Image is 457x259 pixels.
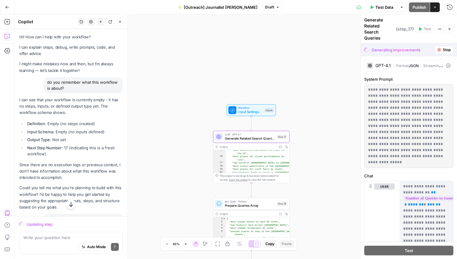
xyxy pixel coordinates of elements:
button: Publish [409,2,430,12]
p: Hi! How can I help with your workflow? [19,34,123,40]
div: Inputs [264,108,274,112]
button: Test [416,25,434,33]
div: 4 [213,227,226,230]
span: Toggle code folding, rows 1 through 251 [223,217,225,220]
p: I might make mistakes now and then, but I’m always learning — let’s tackle it together! [19,61,123,73]
span: Format [396,63,409,68]
button: Paste [279,240,294,248]
g: Edge from step_17 to step_18 [251,183,252,197]
strong: Input Schema [27,129,53,134]
label: System Prompt [364,76,453,82]
span: Copy the output [229,178,248,181]
div: 3 [213,223,226,227]
span: 81% [173,241,180,246]
div: 78 [213,165,226,168]
span: Auto Mode [87,244,106,250]
p: I can see that your workflow is currently empty - it has no steps, inputs, or defined output type... [19,97,123,116]
div: WorkflowInput SettingsInputs [213,104,290,116]
span: Paste [282,241,292,247]
span: | [393,62,396,68]
div: 75 [213,149,226,155]
span: Generate Related Search Queries [225,136,275,141]
span: Streaming [423,62,443,68]
p: Since there are no execution logs or previous context, I don't have information about what this w... [19,162,123,181]
span: ( step_17 ) [396,26,414,32]
div: Copilot [18,19,76,25]
button: Stop [435,46,453,54]
span: Test Data [375,4,393,10]
span: Test [405,248,413,254]
li: : Empty (no steps created) [26,121,123,127]
div: GPT-4.1 [375,63,391,68]
span: Draft [265,5,274,10]
button: Auto Mode [79,243,109,251]
strong: Output Type [27,137,50,142]
div: LLM · GPT-4.1Generate Related Search QueriesStep 17Output "most beautiful courthouses to visit in... [213,131,290,183]
p: I can explain steps, debug, write prompts, code, and offer advice. [19,44,123,57]
span: Prepare Queries Array [225,203,275,208]
div: Output [220,212,276,216]
button: Test [364,246,453,255]
button: [Outreach] Journalist [PERSON_NAME] [175,2,261,12]
div: This output is too large & has been abbreviated for review. to view the full content. [220,174,287,182]
span: Stop [443,47,451,53]
div: Step 18 [277,202,287,206]
button: Test Data [366,2,397,12]
span: Workflow [238,106,263,110]
div: Output [220,145,276,149]
div: 79 [213,168,226,171]
div: 5 [213,230,226,236]
span: Run Code · Python [225,199,275,203]
span: Input Settings [238,109,263,114]
li: : 17 (indicating this is a fresh workflow) [26,145,123,157]
span: Publish [413,4,426,10]
div: Run Code · PythonPrepare Queries ArrayStep 18Output[ "most unique hotels in each US state", "top ... [213,198,290,250]
button: Copy [263,240,277,248]
div: 80 [213,171,226,174]
button: user [374,183,395,189]
strong: Next Step Number [27,145,62,150]
div: 1 [213,217,226,220]
div: 6 [213,236,226,240]
g: Edge from start to step_17 [251,116,252,130]
span: Test [424,26,431,32]
li: : Empty (no inputs defined) [26,129,123,135]
label: Chat [364,173,453,179]
button: Draft [262,3,282,11]
strong: Definition [27,121,45,126]
p: Could you tell me what you're planning to build with this workflow? I'd be happy to help you get ... [19,185,123,210]
div: do you remember what this workflow is about? [44,77,123,93]
span: JSON [409,63,419,68]
div: Generate Related Search Queries [364,17,414,41]
span: [Outreach] Journalist [PERSON_NAME] [184,4,258,10]
span: | [419,62,423,68]
span: Copy [265,241,274,247]
div: 76 [213,155,226,161]
li: : Not set [26,137,123,143]
span: LLM · GPT-4.1 [225,133,275,137]
div: Generating improvements [371,47,420,53]
div: 77 [213,161,226,165]
div: Updating step [27,221,123,227]
div: 2 [213,220,226,224]
div: Step 17 [277,134,287,139]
